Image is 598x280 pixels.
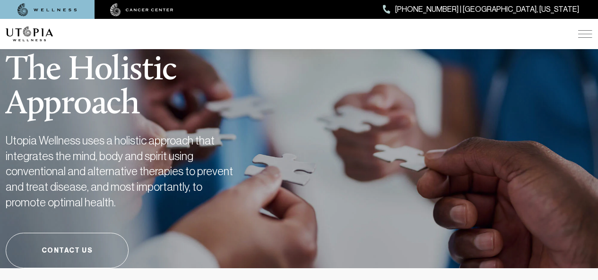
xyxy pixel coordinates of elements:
h1: The Holistic Approach [6,30,285,122]
img: logo [6,26,53,42]
a: [PHONE_NUMBER] | [GEOGRAPHIC_DATA], [US_STATE] [383,3,579,16]
h2: Utopia Wellness uses a holistic approach that integrates the mind, body and spirit using conventi... [6,133,242,210]
span: [PHONE_NUMBER] | [GEOGRAPHIC_DATA], [US_STATE] [395,3,579,16]
img: cancer center [110,3,173,17]
img: icon-hamburger [578,30,592,38]
img: wellness [17,3,77,17]
a: Contact Us [6,233,129,268]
